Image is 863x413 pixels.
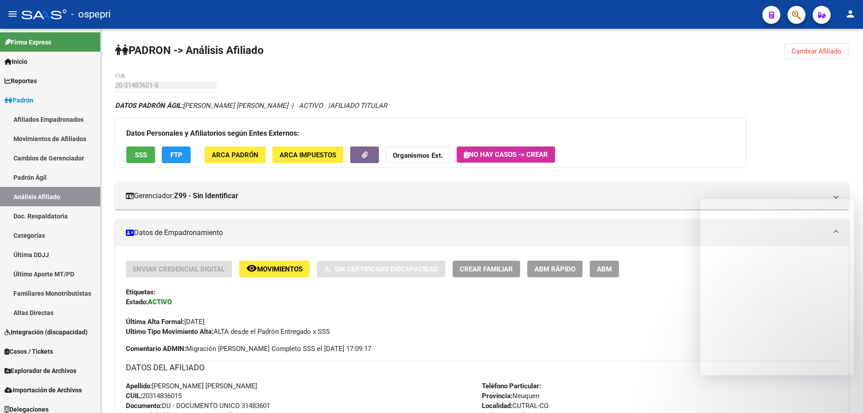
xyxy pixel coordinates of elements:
span: ABM [597,265,612,273]
strong: Provincia: [482,392,512,400]
span: Integración (discapacidad) [4,327,88,337]
span: SSS [135,151,147,159]
h3: DATOS DEL AFILIADO [126,361,838,374]
mat-expansion-panel-header: Gerenciador:Z99 - Sin Identificar [115,182,849,209]
strong: Teléfono Particular: [482,382,541,390]
strong: PADRON -> Análisis Afiliado [115,44,264,57]
span: - ospepri [71,4,111,24]
button: FTP [162,147,191,163]
button: Cambiar Afiliado [784,43,849,59]
strong: ACTIVO [148,298,172,306]
button: SSS [126,147,155,163]
span: FTP [170,151,182,159]
span: DU - DOCUMENTO UNICO 31483601 [126,402,270,410]
mat-icon: person [845,9,856,19]
strong: Ultimo Tipo Movimiento Alta: [126,328,214,336]
mat-icon: menu [7,9,18,19]
strong: Apellido: [126,382,152,390]
button: Crear Familiar [453,261,520,277]
strong: Comentario ADMIN: [126,345,186,353]
span: Cambiar Afiliado [792,47,841,55]
strong: Etiquetas: [126,288,156,296]
strong: CUIL: [126,392,142,400]
button: Movimientos [239,261,310,277]
h3: Datos Personales y Afiliatorios según Entes Externos: [126,127,735,140]
span: Firma Express [4,37,51,47]
span: Padrón [4,95,33,105]
span: [PERSON_NAME] [PERSON_NAME] - [115,102,292,110]
mat-panel-title: Datos de Empadronamiento [126,228,827,238]
span: Importación de Archivos [4,385,82,395]
mat-panel-title: Gerenciador: [126,191,827,201]
span: Enviar Credencial Digital [133,265,225,273]
span: Neuquen [482,392,539,400]
span: ARCA Padrón [212,151,258,159]
span: Casos / Tickets [4,346,53,356]
span: ABM Rápido [534,265,575,273]
button: ARCA Padrón [205,147,266,163]
strong: Z99 - Sin Identificar [174,191,238,201]
mat-expansion-panel-header: Datos de Empadronamiento [115,219,849,246]
button: ABM [590,261,619,277]
span: AFILIADO TITULAR [330,102,387,110]
span: Inicio [4,57,27,67]
iframe: Intercom live chat [832,382,854,404]
span: [PERSON_NAME] [PERSON_NAME] [126,382,257,390]
button: ARCA Impuestos [272,147,343,163]
span: Reportes [4,76,37,86]
iframe: Intercom live chat mensaje [700,199,854,375]
button: Organismos Ext. [386,147,450,163]
strong: Localidad: [482,402,512,410]
button: No hay casos -> Crear [457,147,555,163]
span: [DATE] [126,318,205,326]
mat-icon: remove_red_eye [246,263,257,274]
span: 20314836015 [126,392,182,400]
strong: DATOS PADRÓN ÁGIL: [115,102,183,110]
span: Migración [PERSON_NAME] Completo SSS el [DATE] 17:09:17 [126,344,371,354]
button: Enviar Credencial Digital [126,261,232,277]
strong: Organismos Ext. [393,151,443,160]
span: No hay casos -> Crear [464,151,548,159]
span: ALTA desde el Padrón Entregado x SSS [126,328,330,336]
strong: Estado: [126,298,148,306]
span: ARCA Impuestos [280,151,336,159]
button: Sin Certificado Discapacidad [317,261,445,277]
strong: Documento: [126,402,162,410]
span: Crear Familiar [460,265,513,273]
strong: Última Alta Formal: [126,318,184,326]
span: CUTRAL-CO [482,402,548,410]
button: ABM Rápido [527,261,583,277]
span: Movimientos [257,265,302,273]
span: Explorador de Archivos [4,366,76,376]
span: Sin Certificado Discapacidad [334,265,438,273]
i: | ACTIVO | [115,102,387,110]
